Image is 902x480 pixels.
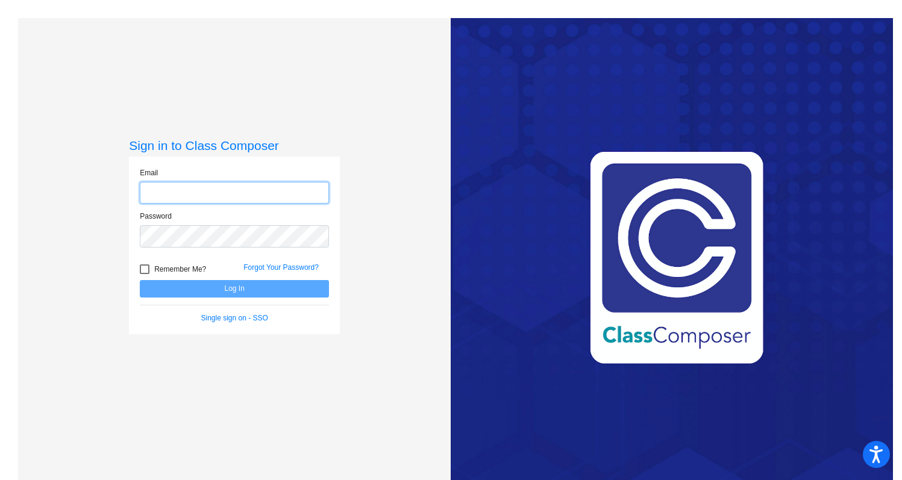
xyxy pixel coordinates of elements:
span: Remember Me? [154,262,206,276]
a: Single sign on - SSO [201,314,268,322]
a: Forgot Your Password? [243,263,319,272]
label: Email [140,167,158,178]
h3: Sign in to Class Composer [129,138,340,153]
label: Password [140,211,172,222]
button: Log In [140,280,329,298]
